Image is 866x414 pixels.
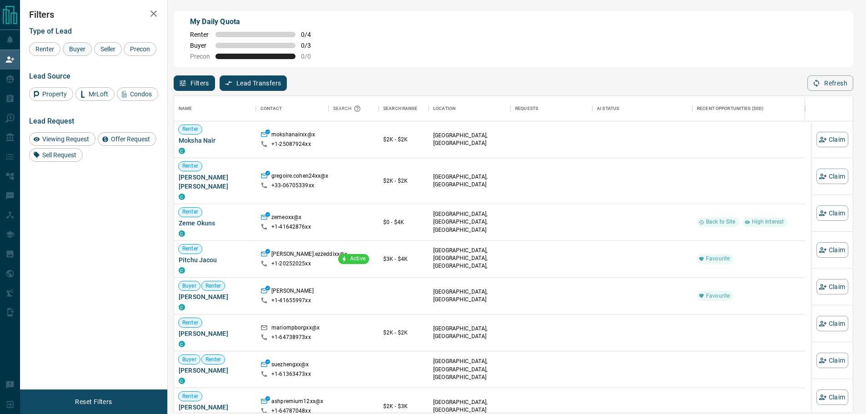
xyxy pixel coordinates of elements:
p: [PERSON_NAME] [271,287,314,297]
div: Renter [29,42,60,56]
p: $2K - $2K [383,135,424,144]
p: +1- 20252025xx [271,260,311,268]
p: $2K - $3K [383,402,424,410]
div: condos.ca [179,378,185,384]
p: My Daily Quota [190,16,321,27]
div: Contact [256,96,329,121]
span: MrLoft [85,90,111,98]
span: Condos [127,90,155,98]
span: [PERSON_NAME] [179,292,251,301]
div: Contact [260,96,282,121]
div: Property [29,87,73,101]
button: Filters [174,75,215,91]
p: $0 - $4K [383,218,424,226]
p: [GEOGRAPHIC_DATA], [GEOGRAPHIC_DATA] [433,173,506,189]
div: Search Range [383,96,418,121]
span: High Interest [748,218,788,226]
button: Claim [816,353,848,368]
button: Claim [816,316,848,331]
p: suezhengxx@x [271,361,309,370]
span: Pitchu Jacou [179,255,251,264]
div: Location [429,96,511,121]
p: $2K - $2K [383,177,424,185]
span: [PERSON_NAME] [179,366,251,375]
div: MrLoft [75,87,115,101]
span: Renter [179,162,202,170]
div: condos.ca [179,148,185,154]
span: Renter [202,282,225,290]
span: Renter [179,245,202,253]
div: Offer Request [98,132,156,146]
p: gregoire.cohen24xx@x [271,172,329,182]
span: [PERSON_NAME] [179,329,251,338]
span: 0 / 3 [301,42,321,49]
span: Precon [127,45,153,53]
div: Buyer [63,42,92,56]
div: Requests [515,96,538,121]
span: Type of Lead [29,27,72,35]
button: Refresh [807,75,853,91]
div: condos.ca [179,194,185,200]
span: [PERSON_NAME] [179,403,251,412]
p: [GEOGRAPHIC_DATA], [GEOGRAPHIC_DATA] [433,132,506,147]
p: +1- 61363473xx [271,370,311,378]
div: Sell Request [29,148,83,162]
span: Renter [179,319,202,327]
span: Renter [179,208,202,216]
span: Precon [190,53,210,60]
span: Active [346,255,369,263]
p: +1- 64738973xx [271,334,311,341]
button: Claim [816,169,848,184]
div: AI Status [592,96,692,121]
span: Back to Site [702,218,739,226]
span: 0 / 0 [301,53,321,60]
button: Lead Transfers [220,75,287,91]
div: Seller [94,42,122,56]
span: 0 / 4 [301,31,321,38]
div: condos.ca [179,267,185,274]
span: Buyer [190,42,210,49]
div: condos.ca [179,341,185,347]
span: Renter [179,393,202,400]
button: Claim [816,205,848,221]
div: Recent Opportunities (30d) [692,96,805,121]
button: Claim [816,242,848,258]
p: Midtown | Central, North York, West End [433,247,506,278]
button: Claim [816,132,848,147]
p: [GEOGRAPHIC_DATA], [GEOGRAPHIC_DATA], [GEOGRAPHIC_DATA] [433,210,506,234]
span: Buyer [179,282,200,290]
p: [GEOGRAPHIC_DATA], [GEOGRAPHIC_DATA] [433,288,506,304]
span: Renter [190,31,210,38]
div: Name [179,96,192,121]
div: AI Status [597,96,619,121]
p: ashpremium12xx@x [271,398,323,407]
span: Property [39,90,70,98]
div: Search [333,96,363,121]
div: Precon [124,42,156,56]
span: Renter [32,45,57,53]
span: Renter [179,125,202,133]
div: Requests [511,96,592,121]
span: Renter [202,356,225,364]
p: [GEOGRAPHIC_DATA], [GEOGRAPHIC_DATA] [433,325,506,340]
span: Favourite [702,255,733,263]
span: Seller [97,45,119,53]
span: Lead Request [29,117,74,125]
span: Moksha Nair [179,136,251,145]
div: Condos [117,87,158,101]
p: mariompborgxx@x [271,324,320,334]
div: condos.ca [179,230,185,237]
span: Viewing Request [39,135,92,143]
p: +33- 06705339xx [271,182,314,190]
span: Buyer [179,356,200,364]
p: [PERSON_NAME].ezzeddixx@x [271,250,347,260]
div: Name [174,96,256,121]
p: [GEOGRAPHIC_DATA], [GEOGRAPHIC_DATA], [GEOGRAPHIC_DATA] [433,358,506,381]
p: +1- 25087924xx [271,140,311,148]
p: mokshanairxx@x [271,131,315,140]
p: [GEOGRAPHIC_DATA], [GEOGRAPHIC_DATA] [433,399,506,414]
p: $2K - $2K [383,329,424,337]
div: Viewing Request [29,132,95,146]
div: Location [433,96,456,121]
button: Reset Filters [69,394,118,409]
